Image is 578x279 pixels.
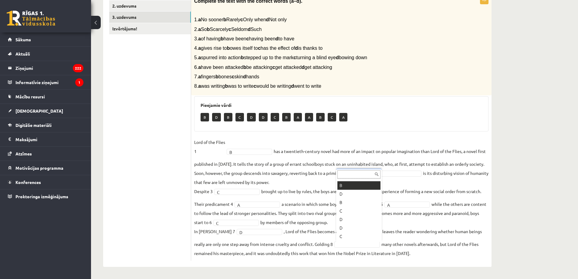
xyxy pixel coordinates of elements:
div: D [337,224,380,232]
div: D [337,190,380,198]
div: C [337,232,380,241]
div: D [337,215,380,224]
div: C [337,207,380,215]
div: B [337,198,380,207]
div: B [337,181,380,190]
